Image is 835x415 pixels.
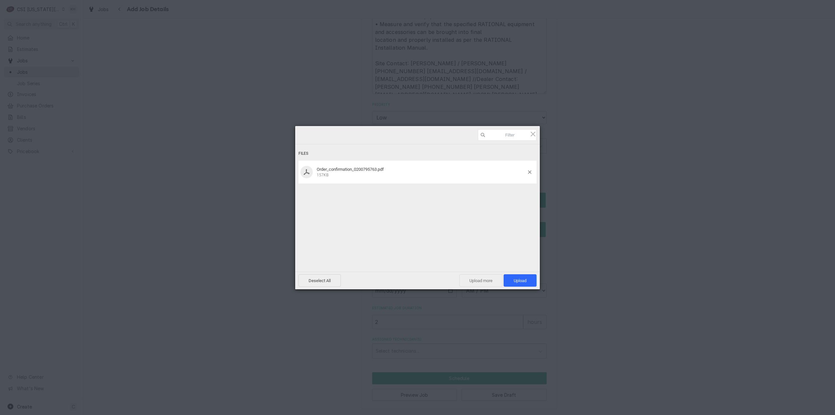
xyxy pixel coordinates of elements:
[459,274,503,287] span: Upload more
[317,167,384,172] span: Order_confirmation_0200795763.pdf
[317,173,328,177] span: 157KB
[529,130,537,137] span: Click here or hit ESC to close picker
[514,278,526,283] span: Upload
[298,274,341,287] span: Deselect All
[504,274,537,287] span: Upload
[298,148,537,160] div: Files
[315,167,528,178] div: Order_confirmation_0200795763.pdf
[478,129,537,141] input: Filter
